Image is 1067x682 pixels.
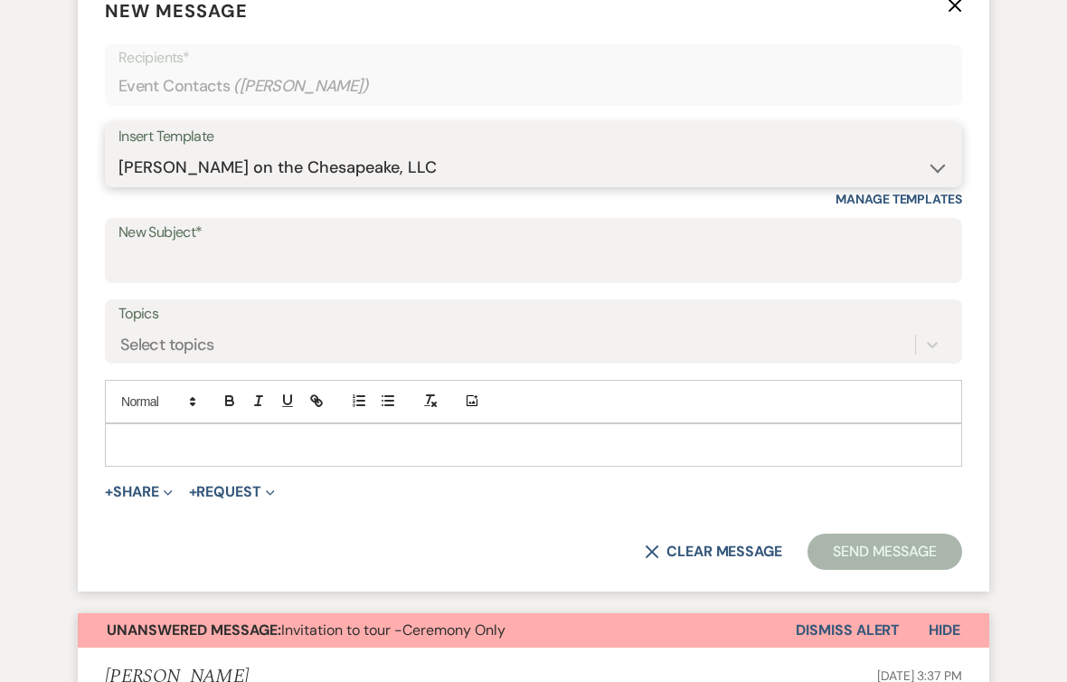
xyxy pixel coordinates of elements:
a: Manage Templates [836,191,962,207]
span: + [105,485,113,499]
span: Hide [929,620,960,639]
button: Send Message [807,534,962,570]
div: Select topics [120,332,214,356]
label: Topics [118,301,949,327]
button: Request [189,485,275,499]
span: Invitation to tour -Ceremony Only [107,620,505,639]
button: Share [105,485,173,499]
button: Hide [900,613,989,648]
span: + [189,485,197,499]
p: Recipients* [118,46,949,70]
strong: Unanswered Message: [107,620,281,639]
button: Clear message [645,545,782,559]
button: Unanswered Message:Invitation to tour -Ceremony Only [78,613,796,648]
button: Dismiss Alert [796,613,900,648]
label: New Subject* [118,220,949,246]
span: ( [PERSON_NAME] ) [233,74,369,99]
div: Insert Template [118,124,949,150]
div: Event Contacts [118,69,949,104]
